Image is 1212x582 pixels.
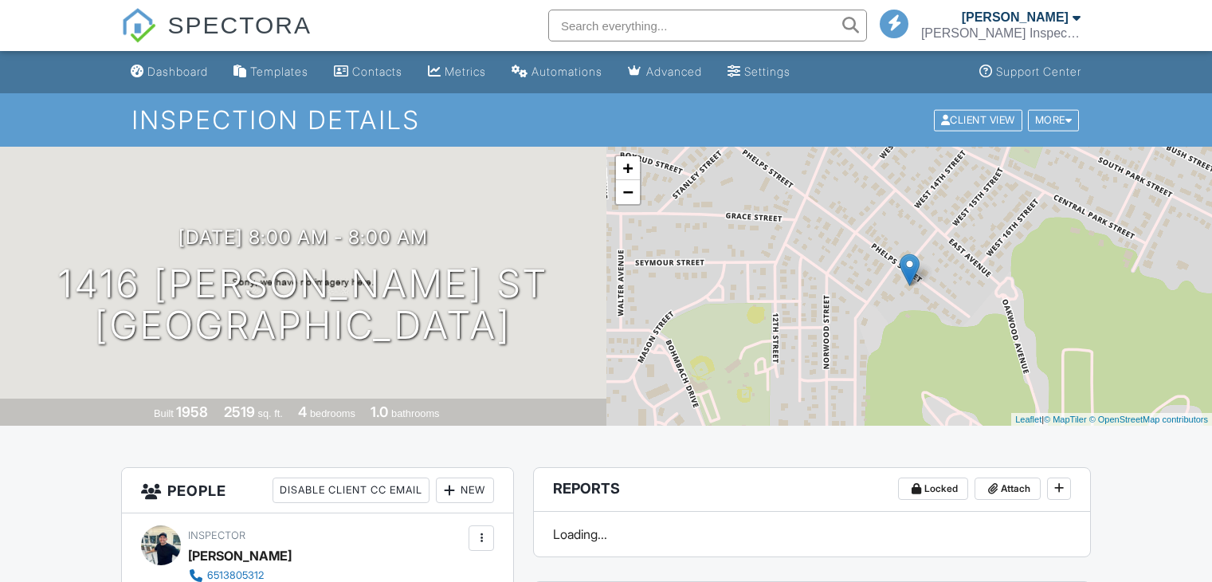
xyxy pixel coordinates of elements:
[167,8,298,41] span: SPECTORA
[721,57,797,87] a: Settings
[310,407,355,419] span: bedrooms
[531,65,602,78] div: Automations
[207,569,264,582] div: 6513805312
[622,57,708,87] a: Advanced
[744,65,790,78] div: Settings
[616,180,640,204] a: Zoom out
[1089,415,1208,424] a: © OpenStreetMap contributors
[548,10,867,41] input: Search everything...
[616,156,640,180] a: Zoom in
[934,109,1022,131] div: Client View
[131,106,1081,134] h1: Inspection Details
[122,468,513,513] h3: People
[188,544,292,568] div: [PERSON_NAME]
[178,226,428,248] h3: [DATE] 8:00 am - 8:00 am
[328,57,409,87] a: Contacts
[147,65,208,78] div: Dashboard
[154,407,174,419] span: Built
[1028,109,1080,131] div: More
[371,403,388,420] div: 1.0
[505,57,609,87] a: Automations (Basic)
[188,529,245,541] span: Inspector
[121,8,156,43] img: The Best Home Inspection Software - Spectora
[176,403,208,420] div: 1958
[965,10,1069,26] div: [PERSON_NAME]
[258,407,283,419] span: sq. ft.
[436,478,494,503] div: New
[250,65,308,78] div: Templates
[1044,415,1087,424] a: © MapTiler
[996,65,1081,78] div: Support Center
[121,22,298,55] a: SPECTORA
[298,403,307,420] div: 4
[124,57,214,87] a: Dashboard
[352,65,402,78] div: Contacts
[646,65,702,78] div: Advanced
[1015,415,1041,424] a: Leaflet
[273,478,429,503] div: Disable Client CC Email
[224,403,255,420] div: 2519
[1011,413,1212,427] div: |
[391,407,439,419] span: bathrooms
[227,57,315,87] a: Templates
[921,26,1081,41] div: Austin's Inspection Services llc
[445,65,486,78] div: Metrics
[422,57,492,87] a: Metrics
[57,263,548,348] h1: 1416 [PERSON_NAME] St [GEOGRAPHIC_DATA]
[932,113,1026,125] a: Client View
[973,57,1088,87] a: Support Center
